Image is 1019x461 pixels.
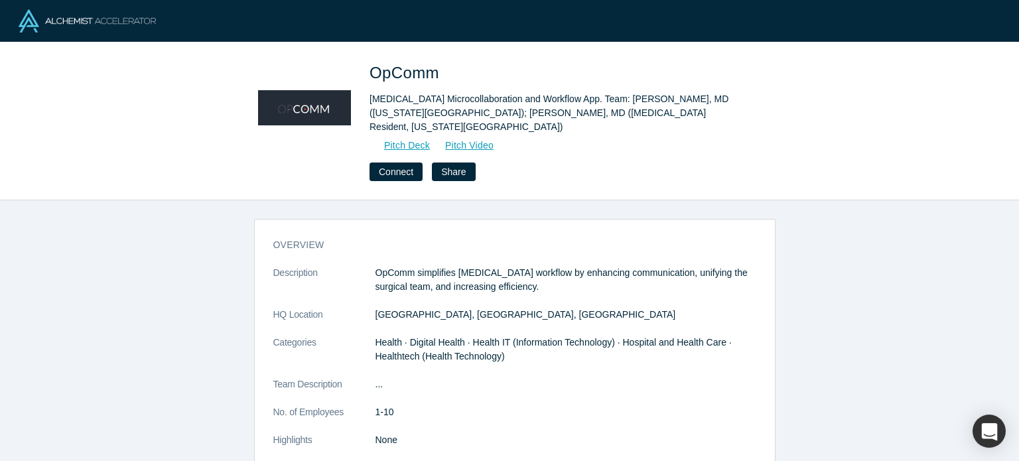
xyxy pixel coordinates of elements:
dt: Highlights [273,433,375,461]
dd: 1-10 [375,405,756,419]
div: [MEDICAL_DATA] Microcollaboration and Workflow App. Team: [PERSON_NAME], MD ([US_STATE][GEOGRAPHI... [370,92,741,134]
p: OpComm simplifies [MEDICAL_DATA] workflow by enhancing communication, unifying the surgical team,... [375,266,756,294]
dt: HQ Location [273,308,375,336]
img: Alchemist Logo [19,9,156,33]
dt: Team Description [273,377,375,405]
img: OpComm's Logo [258,61,351,154]
dt: Categories [273,336,375,377]
p: ... [375,377,756,391]
a: Pitch Video [431,138,494,153]
h3: overview [273,238,738,252]
span: Health · Digital Health · Health IT (Information Technology) · Hospital and Health Care · Healtht... [375,337,732,362]
dt: Description [273,266,375,308]
p: None [375,433,756,447]
button: Connect [370,163,423,181]
dd: [GEOGRAPHIC_DATA], [GEOGRAPHIC_DATA], [GEOGRAPHIC_DATA] [375,308,756,322]
span: OpComm [370,64,444,82]
button: Share [432,163,475,181]
a: Pitch Deck [370,138,431,153]
dt: No. of Employees [273,405,375,433]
